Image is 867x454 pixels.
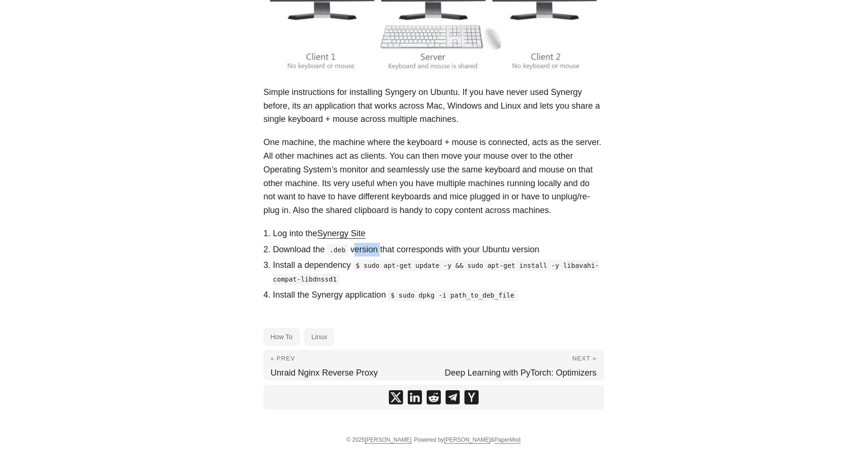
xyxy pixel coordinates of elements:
[264,351,434,380] a: « Prev Unraid Nginx Reverse Proxy
[273,288,604,302] li: Install the Synergy application
[273,243,604,257] li: Download the version that corresponds with your Ubuntu version
[346,437,412,443] span: © 2025
[494,437,520,444] a: PaperMod
[388,290,517,301] code: $ sudo dpkg -i path_to_deb_file
[389,390,403,404] a: share How To Install Synergy On Ubuntu on x
[408,390,422,404] a: share How To Install Synergy On Ubuntu on linkedin
[446,390,460,404] a: share How To Install Synergy On Ubuntu on telegram
[464,390,479,404] a: share How To Install Synergy On Ubuntu on ycombinator
[264,86,604,126] p: Simple instructions for installing Syngery on Ubuntu. If you have never used Synergy before, its ...
[572,355,596,362] span: Next »
[365,437,412,444] a: [PERSON_NAME]
[273,260,599,285] code: $ sudo apt-get update -y && sudo apt-get install -y libavahi-compat-libdnssd1
[273,258,604,286] li: Install a dependency
[264,328,300,345] a: How To
[304,328,334,345] a: Linux
[427,390,441,404] a: share How To Install Synergy On Ubuntu on reddit
[271,368,378,377] span: Unraid Nginx Reverse Proxy
[273,227,604,240] li: Log into the
[264,136,604,217] p: One machine, the machine where the keyboard + mouse is connected, acts as the server. All other m...
[271,355,295,362] span: « Prev
[445,368,596,377] span: Deep Learning with PyTorch: Optimizers
[434,351,603,380] a: Next » Deep Learning with PyTorch: Optimizers
[444,437,491,444] a: [PERSON_NAME]
[414,437,520,443] span: Powered by &
[327,244,349,256] code: .deb
[318,229,366,238] a: Synergy Site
